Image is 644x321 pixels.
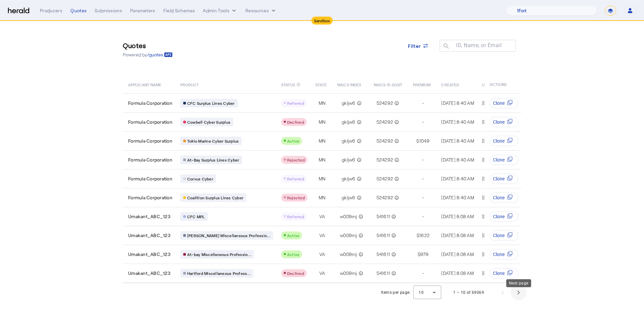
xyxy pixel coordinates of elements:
[506,279,531,287] div: Next page
[393,175,399,182] mat-icon: info_outline
[418,251,420,258] span: $
[123,75,641,283] table: Table view of all quotes submitted by your platform
[422,100,424,106] span: -
[441,119,474,125] span: [DATE] 8:40 AM
[287,120,304,124] span: Declined
[357,270,363,277] mat-icon: info_outline
[376,251,390,258] span: 541611
[180,81,199,88] span: PRODUCT
[187,138,239,144] span: Tokio Marine Cyber Surplus
[163,7,195,14] div: Field Schemas
[376,213,390,220] span: 541611
[490,230,519,241] button: Clone
[356,119,362,125] mat-icon: info_outline
[419,138,430,144] span: 1049
[128,138,172,144] span: Formula Corporation
[493,213,505,220] span: Clone
[187,271,250,276] span: Hartford Miscellaneous Profess...
[453,289,484,296] div: 1 – 10 of 69069
[490,155,519,165] button: Clone
[490,98,519,108] button: Clone
[422,175,424,182] span: -
[340,213,357,220] span: w009mj
[441,214,474,219] span: [DATE] 8:08 AM
[281,81,295,88] span: STATUS
[441,157,474,162] span: [DATE] 8:40 AM
[342,157,356,163] span: gkljw6
[319,270,325,277] span: VA
[441,100,474,106] span: [DATE] 8:40 AM
[319,251,325,258] span: VA
[441,232,474,238] span: [DATE] 8:08 AM
[393,100,399,106] mat-icon: info_outline
[357,251,363,258] mat-icon: info_outline
[374,81,402,88] span: NAICS-6-DIGIT
[493,270,505,277] span: Clone
[342,194,356,201] span: gkljw6
[420,251,429,258] span: 979
[128,232,170,239] span: Umakant_ABC_123
[128,194,172,201] span: Formula Corporation
[482,119,515,125] span: [DATE] 8:40 AM
[422,157,424,163] span: -
[187,157,239,162] span: At-Bay Surplus Lines Cyber
[403,40,435,52] button: Filter
[490,192,519,203] button: Clone
[390,232,396,239] mat-icon: info_outline
[203,7,237,14] button: internal dropdown menu
[128,119,172,125] span: Formula Corporation
[319,100,326,106] span: MN
[357,213,363,220] mat-icon: info_outline
[422,119,424,125] span: -
[482,100,514,106] span: [DATE] 9:10 AM
[419,232,430,239] span: 1622
[356,100,362,106] mat-icon: info_outline
[441,176,474,181] span: [DATE] 8:40 AM
[287,233,300,238] span: Active
[482,251,513,257] span: [DATE] 8:11 AM
[356,138,362,144] mat-icon: info_outline
[493,119,505,125] span: Clone
[357,232,363,239] mat-icon: info_outline
[422,213,424,220] span: -
[123,41,173,50] h3: Quotes
[482,81,500,88] span: UPDATED
[356,157,362,163] mat-icon: info_outline
[490,268,519,279] button: Clone
[70,7,87,14] div: Quotes
[390,213,396,220] mat-icon: info_outline
[356,194,362,201] mat-icon: info_outline
[484,75,522,94] th: ACTIONS
[393,194,399,201] mat-icon: info_outline
[376,232,390,239] span: 541611
[422,194,424,201] span: -
[393,119,399,125] mat-icon: info_outline
[493,138,505,144] span: Clone
[482,232,515,238] span: [DATE] 8:09 AM
[296,81,300,88] mat-icon: info_outline
[490,117,519,127] button: Clone
[441,81,459,88] span: CREATED
[376,194,393,201] span: 524292
[128,175,172,182] span: Formula Corporation
[441,138,474,144] span: [DATE] 8:40 AM
[340,270,357,277] span: w009mj
[342,175,356,182] span: gkljw6
[393,157,399,163] mat-icon: info_outline
[342,119,356,125] span: gkljw6
[187,176,213,181] span: Corvus Cyber
[441,195,474,200] span: [DATE] 8:40 AM
[337,81,361,88] span: NAICS INDEX
[128,157,172,163] span: Formula Corporation
[381,289,411,296] div: Items per page:
[376,100,393,106] span: 524292
[490,173,519,184] button: Clone
[482,214,515,219] span: [DATE] 9:38 AM
[376,270,390,277] span: 541611
[482,176,515,181] span: [DATE] 8:40 AM
[490,249,519,260] button: Clone
[311,17,333,25] div: Sandbox
[147,51,173,58] a: /quotes
[187,195,243,200] span: Coalition Surplus Lines Cyber
[319,119,326,125] span: MN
